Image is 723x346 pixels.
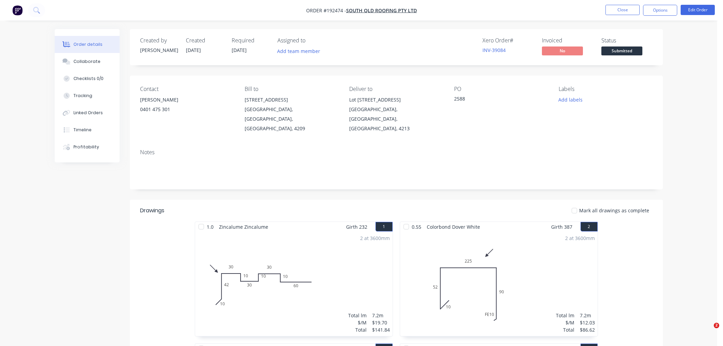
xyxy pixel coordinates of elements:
[424,222,483,232] span: Colorbond Dover White
[195,232,393,336] div: 03042601030103010102 at 3600mmTotal lm$/MTotal7.2m$19.70$141.84
[482,37,534,44] div: Xero Order #
[273,46,324,56] button: Add team member
[55,138,120,156] button: Profitability
[73,41,103,48] div: Order details
[73,76,104,82] div: Checklists 0/0
[140,207,164,215] div: Drawings
[565,235,595,242] div: 2 at 3600mm
[245,105,338,133] div: [GEOGRAPHIC_DATA], [GEOGRAPHIC_DATA], [GEOGRAPHIC_DATA], 4209
[681,5,715,15] button: Edit Order
[306,7,346,14] span: Order #192474 -
[580,326,595,333] div: $86.62
[140,95,234,105] div: [PERSON_NAME]
[140,86,234,92] div: Contact
[348,326,367,333] div: Total
[140,149,653,156] div: Notes
[277,46,324,56] button: Add team member
[376,222,393,231] button: 1
[579,207,649,214] span: Mark all drawings as complete
[580,319,595,326] div: $12.03
[12,5,23,15] img: Factory
[555,95,586,104] button: Add labels
[186,47,201,53] span: [DATE]
[605,5,640,15] button: Close
[55,121,120,138] button: Timeline
[140,37,178,44] div: Created by
[372,319,390,326] div: $19.70
[454,95,540,105] div: 2588
[700,323,716,339] iframe: Intercom live chat
[140,95,234,117] div: [PERSON_NAME]0401 475 301
[409,222,424,232] span: 0.55
[601,46,642,57] button: Submitted
[714,323,719,328] span: 2
[55,53,120,70] button: Collaborate
[55,87,120,104] button: Tracking
[601,46,642,55] span: Submitted
[348,319,367,326] div: $/M
[360,235,390,242] div: 2 at 3600mm
[551,222,572,232] span: Girth 387
[349,86,443,92] div: Deliver to
[245,95,338,105] div: [STREET_ADDRESS]
[643,5,677,16] button: Options
[400,232,598,336] div: 01052225FE10902 at 3600mmTotal lm$/MTotal7.2m$12.03$86.62
[73,58,100,65] div: Collaborate
[348,312,367,319] div: Total lm
[482,47,506,53] a: INV-39084
[232,37,269,44] div: Required
[232,47,247,53] span: [DATE]
[277,37,346,44] div: Assigned to
[346,7,417,14] a: SOUTH QLD ROOFING PTY LTD
[454,86,548,92] div: PO
[349,95,443,105] div: Lot [STREET_ADDRESS]
[216,222,271,232] span: Zincalume Zincalume
[349,105,443,133] div: [GEOGRAPHIC_DATA], [GEOGRAPHIC_DATA], [GEOGRAPHIC_DATA], 4213
[346,222,367,232] span: Girth 232
[349,95,443,133] div: Lot [STREET_ADDRESS][GEOGRAPHIC_DATA], [GEOGRAPHIC_DATA], [GEOGRAPHIC_DATA], 4213
[580,312,595,319] div: 7.2m
[55,36,120,53] button: Order details
[556,312,574,319] div: Total lm
[245,95,338,133] div: [STREET_ADDRESS][GEOGRAPHIC_DATA], [GEOGRAPHIC_DATA], [GEOGRAPHIC_DATA], 4209
[542,37,593,44] div: Invoiced
[556,319,574,326] div: $/M
[73,93,92,99] div: Tracking
[73,144,99,150] div: Profitability
[140,46,178,54] div: [PERSON_NAME]
[245,86,338,92] div: Bill to
[556,326,574,333] div: Total
[372,312,390,319] div: 7.2m
[372,326,390,333] div: $141.84
[542,46,583,55] span: No
[581,222,598,231] button: 2
[140,105,234,114] div: 0401 475 301
[55,104,120,121] button: Linked Orders
[204,222,216,232] span: 1.0
[73,127,92,133] div: Timeline
[55,70,120,87] button: Checklists 0/0
[559,86,652,92] div: Labels
[601,37,653,44] div: Status
[186,37,223,44] div: Created
[73,110,103,116] div: Linked Orders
